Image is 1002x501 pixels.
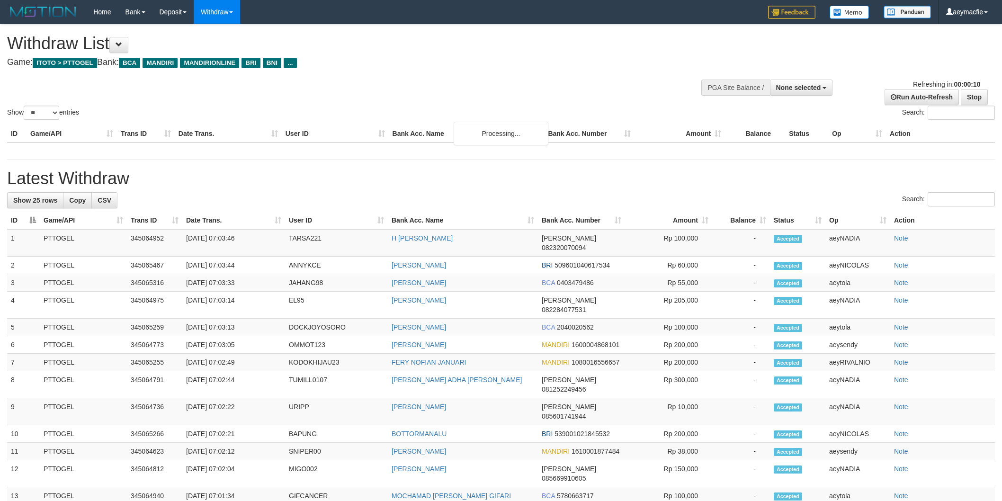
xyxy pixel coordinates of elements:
[774,492,802,501] span: Accepted
[182,229,285,257] td: [DATE] 07:03:46
[7,125,27,143] th: ID
[40,229,127,257] td: PTTOGEL
[180,58,239,68] span: MANDIRIONLINE
[127,292,182,319] td: 345064975
[770,212,825,229] th: Status: activate to sort column ascending
[572,358,619,366] span: Copy 1080016556657 to clipboard
[182,460,285,487] td: [DATE] 07:02:04
[712,292,770,319] td: -
[40,354,127,371] td: PTTOGEL
[542,412,586,420] span: Copy 085601741944 to clipboard
[776,84,821,91] span: None selected
[625,354,712,371] td: Rp 200,000
[542,279,555,286] span: BCA
[774,359,802,367] span: Accepted
[127,257,182,274] td: 345065467
[285,425,388,443] td: BAPUNG
[285,257,388,274] td: ANNYKCE
[894,261,908,269] a: Note
[894,376,908,384] a: Note
[7,106,79,120] label: Show entries
[7,274,40,292] td: 3
[182,371,285,398] td: [DATE] 07:02:44
[182,292,285,319] td: [DATE] 07:03:14
[902,106,995,120] label: Search:
[712,443,770,460] td: -
[625,229,712,257] td: Rp 100,000
[825,371,890,398] td: aeyNADIA
[894,492,908,500] a: Note
[392,403,446,411] a: [PERSON_NAME]
[454,122,548,145] div: Processing...
[894,465,908,473] a: Note
[389,125,545,143] th: Bank Acc. Name
[127,354,182,371] td: 345065255
[242,58,260,68] span: BRI
[774,376,802,385] span: Accepted
[542,474,586,482] span: Copy 085669910605 to clipboard
[894,403,908,411] a: Note
[625,336,712,354] td: Rp 200,000
[544,125,635,143] th: Bank Acc. Number
[825,425,890,443] td: aeyNICOLAS
[830,6,869,19] img: Button%20Memo.svg
[7,460,40,487] td: 12
[24,106,59,120] select: Showentries
[785,125,828,143] th: Status
[774,403,802,412] span: Accepted
[392,492,511,500] a: MOCHAMAD [PERSON_NAME] GIFARI
[954,81,980,88] strong: 00:00:10
[143,58,178,68] span: MANDIRI
[890,212,995,229] th: Action
[182,257,285,274] td: [DATE] 07:03:44
[182,336,285,354] td: [DATE] 07:03:05
[285,229,388,257] td: TARSA221
[894,296,908,304] a: Note
[712,229,770,257] td: -
[712,319,770,336] td: -
[7,212,40,229] th: ID: activate to sort column descending
[7,398,40,425] td: 9
[285,443,388,460] td: SNIPER00
[263,58,281,68] span: BNI
[542,296,596,304] span: [PERSON_NAME]
[127,274,182,292] td: 345065316
[7,192,63,208] a: Show 25 rows
[285,398,388,425] td: URIPP
[913,81,980,88] span: Refreshing in:
[285,292,388,319] td: EL95
[538,212,625,229] th: Bank Acc. Number: activate to sort column ascending
[40,443,127,460] td: PTTOGEL
[40,212,127,229] th: Game/API: activate to sort column ascending
[825,319,890,336] td: aeytola
[557,492,594,500] span: Copy 5780663717 to clipboard
[182,274,285,292] td: [DATE] 07:03:33
[285,212,388,229] th: User ID: activate to sort column ascending
[175,125,282,143] th: Date Trans.
[285,336,388,354] td: OMMOT123
[392,376,522,384] a: [PERSON_NAME] ADHA [PERSON_NAME]
[91,192,117,208] a: CSV
[557,279,594,286] span: Copy 0403479486 to clipboard
[285,274,388,292] td: JAHANG98
[182,398,285,425] td: [DATE] 07:02:22
[625,398,712,425] td: Rp 10,000
[392,261,446,269] a: [PERSON_NAME]
[825,460,890,487] td: aeyNADIA
[542,261,553,269] span: BRI
[625,443,712,460] td: Rp 38,000
[7,229,40,257] td: 1
[40,336,127,354] td: PTTOGEL
[902,192,995,206] label: Search:
[284,58,296,68] span: ...
[555,430,610,438] span: Copy 539001021845532 to clipboard
[625,460,712,487] td: Rp 150,000
[894,341,908,349] a: Note
[182,443,285,460] td: [DATE] 07:02:12
[127,212,182,229] th: Trans ID: activate to sort column ascending
[557,323,594,331] span: Copy 2040020562 to clipboard
[712,354,770,371] td: -
[7,371,40,398] td: 8
[542,341,570,349] span: MANDIRI
[7,257,40,274] td: 2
